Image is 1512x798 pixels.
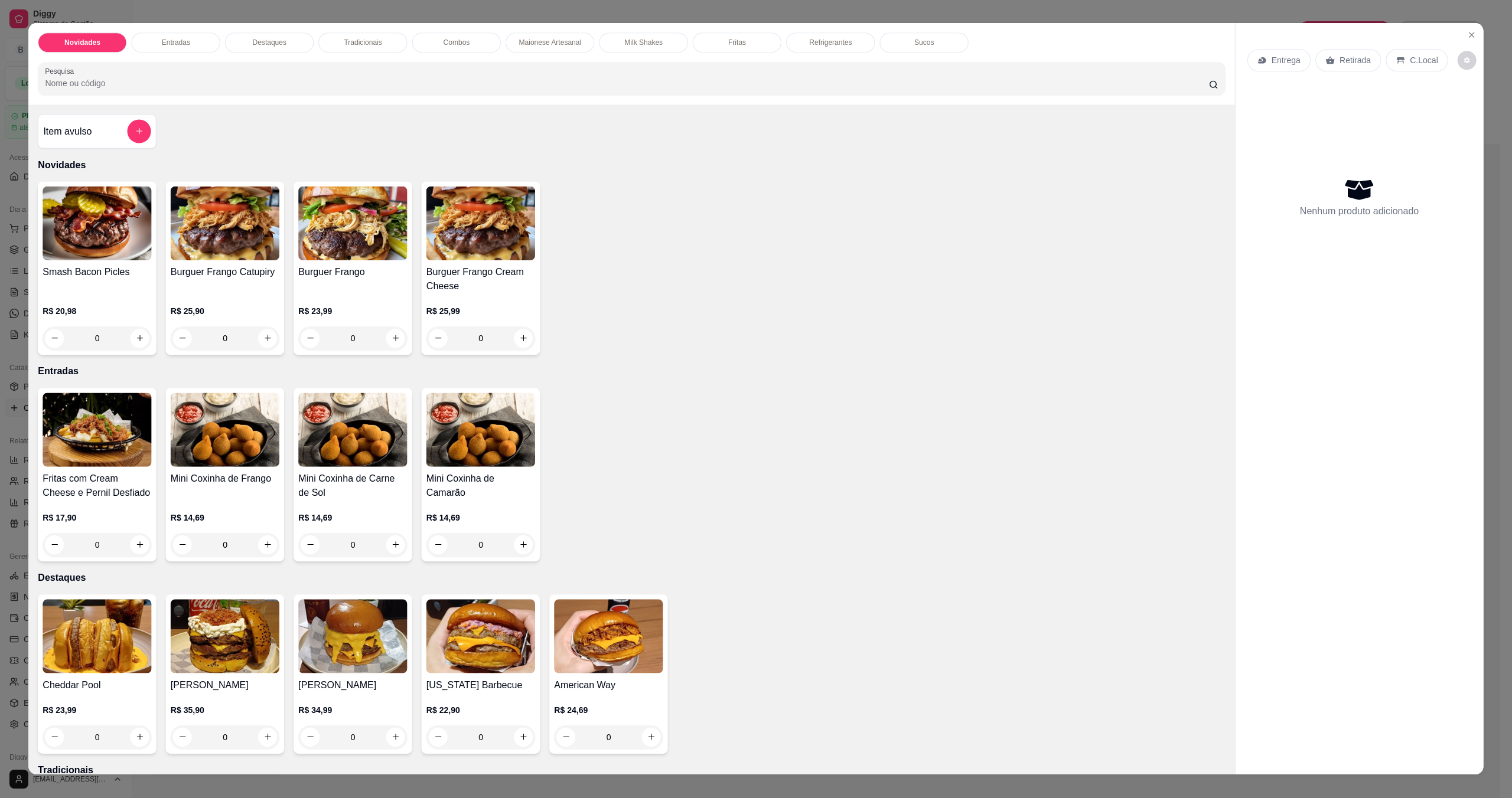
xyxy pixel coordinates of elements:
[298,704,407,716] p: R$ 34,99
[426,187,535,260] img: product-image
[171,512,279,524] p: R$ 14,69
[426,393,535,467] img: product-image
[253,38,287,47] p: Destaques
[171,187,279,260] img: product-image
[426,512,535,524] p: R$ 14,69
[426,599,535,673] img: product-image
[301,535,320,554] button: decrease-product-quantity
[38,763,1225,777] p: Tradicionais
[162,38,190,47] p: Entradas
[1272,54,1301,66] p: Entrega
[514,535,533,554] button: increase-product-quantity
[45,77,1208,89] input: Pesquisa
[624,38,663,47] p: Milk Shakes
[43,187,151,260] img: product-image
[1462,25,1481,44] button: Close
[173,535,192,554] button: decrease-product-quantity
[38,158,1225,172] p: Novidades
[43,265,151,279] h4: Smash Bacon Picles
[1340,54,1371,66] p: Retirada
[298,512,407,524] p: R$ 14,69
[171,678,279,692] h4: [PERSON_NAME]
[131,535,149,554] button: increase-product-quantity
[171,305,279,317] p: R$ 25,90
[426,678,535,692] h4: [US_STATE] Barbecue
[554,704,663,716] p: R$ 24,69
[43,393,151,467] img: product-image
[171,599,279,673] img: product-image
[914,38,934,47] p: Sucos
[298,305,407,317] p: R$ 23,99
[43,125,92,139] h4: Item avulso
[554,678,663,692] h4: American Way
[444,38,470,47] p: Combos
[43,704,151,716] p: R$ 23,99
[38,571,1225,585] p: Destaques
[43,512,151,524] p: R$ 17,90
[298,393,407,467] img: product-image
[1458,51,1477,70] button: decrease-product-quantity
[519,38,582,47] p: Maionese Artesanal
[386,535,405,554] button: increase-product-quantity
[1410,54,1438,66] p: C.Local
[171,393,279,467] img: product-image
[809,38,852,47] p: Refrigerantes
[171,265,279,279] h4: Burguer Frango Catupiry
[298,678,407,692] h4: [PERSON_NAME]
[426,704,535,716] p: R$ 22,90
[64,38,100,47] p: Novidades
[1300,204,1419,218] p: Nenhum produto adicionado
[298,265,407,279] h4: Burguer Frango
[43,305,151,317] p: R$ 20,98
[128,119,151,143] button: add-separate-item
[426,265,535,293] h4: Burguer Frango Cream Cheese
[429,535,448,554] button: decrease-product-quantity
[171,472,279,486] h4: Mini Coxinha de Frango
[43,599,151,673] img: product-image
[728,38,746,47] p: Fritas
[45,66,78,76] label: Pesquisa
[554,599,663,673] img: product-image
[258,535,277,554] button: increase-product-quantity
[38,364,1225,378] p: Entradas
[344,38,382,47] p: Tradicionais
[45,535,64,554] button: decrease-product-quantity
[43,472,151,500] h4: Fritas com Cream Cheese e Pernil Desfiado
[298,599,407,673] img: product-image
[426,472,535,500] h4: Mini Coxinha de Camarão
[171,704,279,716] p: R$ 35,90
[43,678,151,692] h4: Cheddar Pool
[426,305,535,317] p: R$ 25,99
[298,472,407,500] h4: Mini Coxinha de Carne de Sol
[298,187,407,260] img: product-image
